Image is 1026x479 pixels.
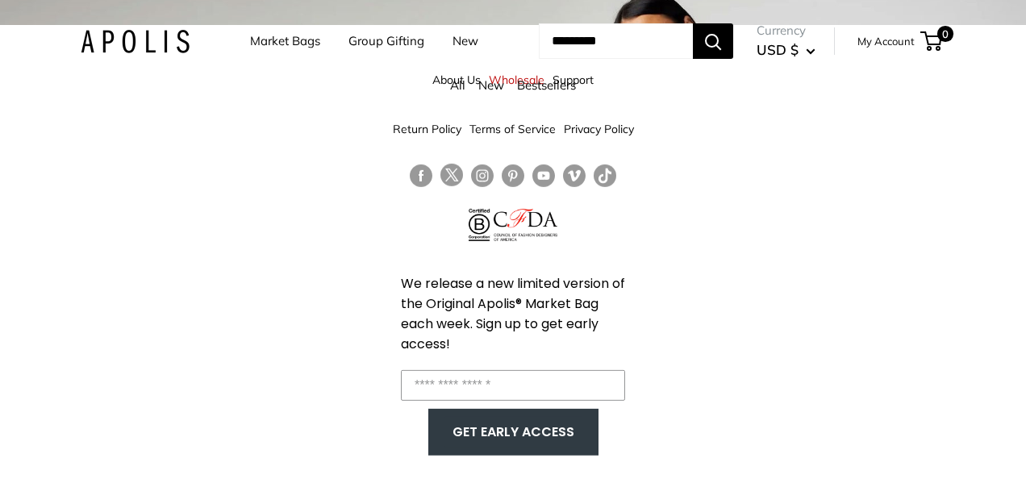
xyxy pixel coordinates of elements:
button: USD $ [757,37,815,63]
a: Market Bags [250,30,320,52]
button: GET EARLY ACCESS [444,417,582,448]
span: Currency [757,19,815,42]
a: New [453,30,478,52]
span: USD $ [757,41,799,58]
img: Apolis [81,30,190,53]
button: Search [693,23,733,59]
img: Council of Fashion Designers of America Member [494,209,557,241]
input: Search... [539,23,693,59]
a: New [478,77,504,93]
a: Privacy Policy [564,115,634,144]
a: Bestsellers [517,77,576,93]
a: Return Policy [393,115,461,144]
a: Terms of Service [469,115,556,144]
input: Enter your email [401,370,625,401]
img: Certified B Corporation [469,209,490,241]
a: Group Gifting [348,30,424,52]
span: We release a new limited version of the Original Apolis® Market Bag each week. Sign up to get ear... [401,274,625,353]
a: 0 [922,31,942,51]
a: Follow us on Instagram [471,164,494,187]
a: Follow us on Pinterest [502,164,524,187]
a: Follow us on Facebook [410,164,432,187]
a: All [450,77,465,93]
span: 0 [937,26,953,42]
a: Follow us on YouTube [532,164,555,187]
a: My Account [857,31,915,51]
a: Follow us on Vimeo [563,164,586,187]
a: Follow us on Twitter [440,164,463,193]
a: Follow us on Tumblr [594,164,616,187]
